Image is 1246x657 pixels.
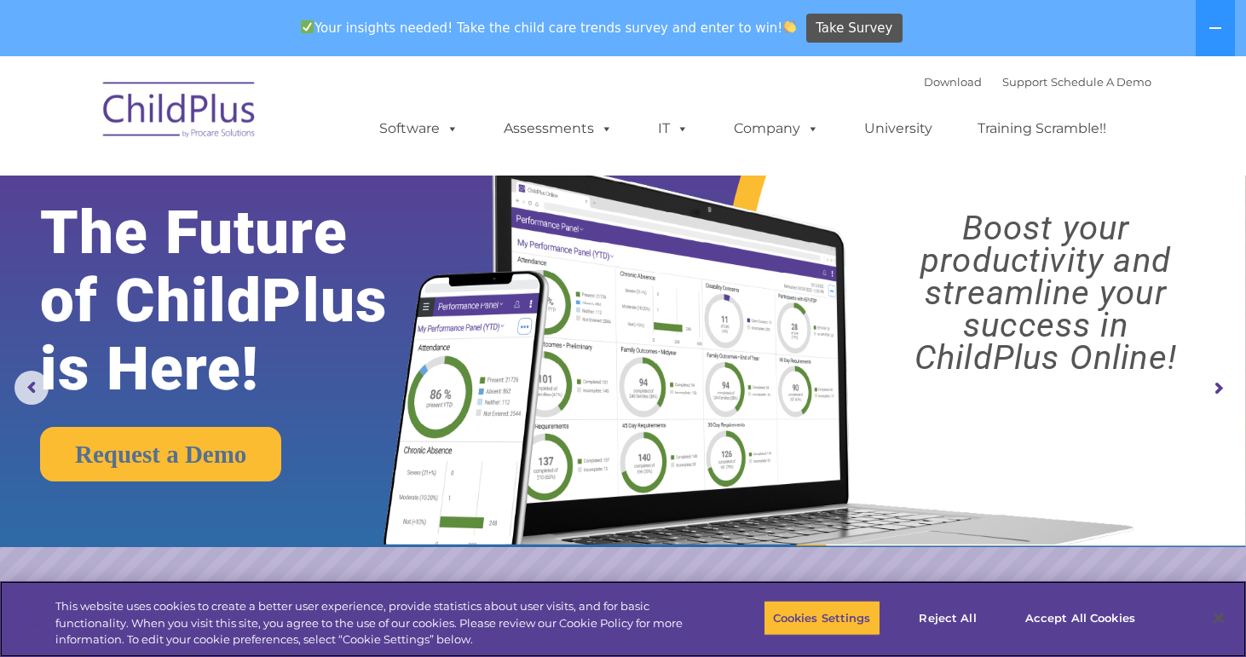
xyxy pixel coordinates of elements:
[924,75,1151,89] font: |
[847,112,949,146] a: University
[237,112,289,125] span: Last name
[861,212,1231,374] rs-layer: Boost your productivity and streamline your success in ChildPlus Online!
[487,112,630,146] a: Assessments
[960,112,1123,146] a: Training Scramble!!
[1016,600,1145,636] button: Accept All Cookies
[1051,75,1151,89] a: Schedule A Demo
[806,14,903,43] a: Take Survey
[95,70,265,155] img: ChildPlus by Procare Solutions
[1200,599,1237,637] button: Close
[40,427,281,481] a: Request a Demo
[783,20,796,33] img: 👏
[293,11,804,44] span: Your insights needed! Take the child care trends survey and enter to win!
[362,112,476,146] a: Software
[764,600,880,636] button: Cookies Settings
[40,199,438,403] rs-layer: The Future of ChildPlus is Here!
[895,600,1001,636] button: Reject All
[1002,75,1047,89] a: Support
[924,75,982,89] a: Download
[237,182,309,195] span: Phone number
[55,598,685,648] div: This website uses cookies to create a better user experience, provide statistics about user visit...
[301,20,314,33] img: ✅
[717,112,836,146] a: Company
[641,112,706,146] a: IT
[816,14,892,43] span: Take Survey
